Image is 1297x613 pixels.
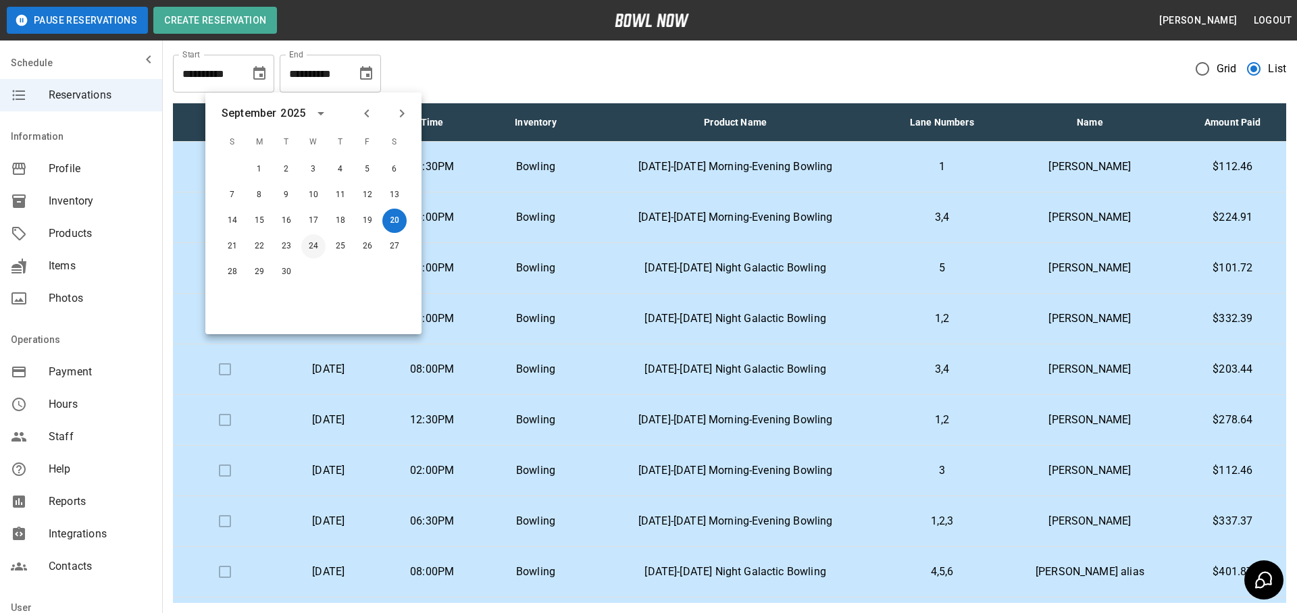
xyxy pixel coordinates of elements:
[222,105,276,122] div: September
[494,159,576,175] p: Bowling
[287,564,369,580] p: [DATE]
[1011,361,1168,377] p: [PERSON_NAME]
[599,361,873,377] p: [DATE]-[DATE] Night Galactic Bowling
[328,209,353,233] button: Sep 18, 2025
[246,60,273,87] button: Choose date, selected date is Aug 20, 2025
[894,462,990,479] p: 3
[49,258,151,274] span: Items
[220,260,245,284] button: Sep 28, 2025
[1011,462,1168,479] p: [PERSON_NAME]
[599,209,873,225] p: [DATE]-[DATE] Morning-Evening Bowling
[382,157,407,182] button: Sep 6, 2025
[380,103,484,142] th: Time
[894,564,990,580] p: 4,5,6
[247,157,272,182] button: Sep 1, 2025
[494,361,576,377] p: Bowling
[220,129,245,156] span: S
[1190,513,1276,529] p: $337.37
[301,209,326,233] button: Sep 17, 2025
[49,526,151,542] span: Integrations
[1190,260,1276,276] p: $101.72
[247,234,272,259] button: Sep 22, 2025
[599,513,873,529] p: [DATE]-[DATE] Morning-Evening Bowling
[1179,103,1287,142] th: Amount Paid
[391,260,473,276] p: 08:00PM
[884,103,1001,142] th: Lane Numbers
[599,564,873,580] p: [DATE]-[DATE] Night Galactic Bowling
[353,60,380,87] button: Choose date, selected date is Sep 20, 2025
[391,159,473,175] p: 01:30PM
[382,234,407,259] button: Sep 27, 2025
[894,513,990,529] p: 1,2,3
[355,102,378,125] button: Previous month
[391,564,473,580] p: 08:00PM
[173,103,276,142] th: Check In
[49,364,151,380] span: Payment
[1011,159,1168,175] p: [PERSON_NAME]
[355,209,380,233] button: Sep 19, 2025
[247,129,272,156] span: M
[49,161,151,177] span: Profile
[1011,311,1168,327] p: [PERSON_NAME]
[274,157,299,182] button: Sep 2, 2025
[1011,260,1168,276] p: [PERSON_NAME]
[599,260,873,276] p: [DATE]-[DATE] Night Galactic Bowling
[1011,412,1168,428] p: [PERSON_NAME]
[599,462,873,479] p: [DATE]-[DATE] Morning-Evening Bowling
[1011,564,1168,580] p: [PERSON_NAME] alias
[274,183,299,207] button: Sep 9, 2025
[301,234,326,259] button: Sep 24, 2025
[494,209,576,225] p: Bowling
[49,461,151,477] span: Help
[301,129,326,156] span: W
[1190,361,1276,377] p: $203.44
[7,7,148,34] button: Pause Reservations
[287,412,369,428] p: [DATE]
[390,102,413,125] button: Next month
[1011,513,1168,529] p: [PERSON_NAME]
[247,260,272,284] button: Sep 29, 2025
[494,513,576,529] p: Bowling
[894,209,990,225] p: 3,4
[49,396,151,412] span: Hours
[894,412,990,428] p: 1,2
[391,209,473,225] p: 06:00PM
[328,129,353,156] span: T
[280,105,305,122] div: 2025
[1190,412,1276,428] p: $278.64
[274,234,299,259] button: Sep 23, 2025
[301,157,326,182] button: Sep 3, 2025
[1190,209,1276,225] p: $224.91
[1154,8,1242,33] button: [PERSON_NAME]
[287,462,369,479] p: [DATE]
[391,311,473,327] p: 08:00PM
[391,361,473,377] p: 08:00PM
[894,260,990,276] p: 5
[49,193,151,209] span: Inventory
[894,159,990,175] p: 1
[49,494,151,510] span: Reports
[328,157,353,182] button: Sep 4, 2025
[49,225,151,242] span: Products
[355,129,380,156] span: F
[599,412,873,428] p: [DATE]-[DATE] Morning-Evening Bowling
[1190,311,1276,327] p: $332.39
[1011,209,1168,225] p: [PERSON_NAME]
[1248,8,1297,33] button: Logout
[287,361,369,377] p: [DATE]
[274,129,299,156] span: T
[1268,61,1286,77] span: List
[220,209,245,233] button: Sep 14, 2025
[894,311,990,327] p: 1,2
[494,311,576,327] p: Bowling
[247,183,272,207] button: Sep 8, 2025
[49,290,151,306] span: Photos
[355,234,380,259] button: Sep 26, 2025
[1000,103,1179,142] th: Name
[328,234,353,259] button: Sep 25, 2025
[599,311,873,327] p: [DATE]-[DATE] Night Galactic Bowling
[382,209,407,233] button: Sep 20, 2025
[328,183,353,207] button: Sep 11, 2025
[274,260,299,284] button: Sep 30, 2025
[309,102,332,125] button: calendar view is open, switch to year view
